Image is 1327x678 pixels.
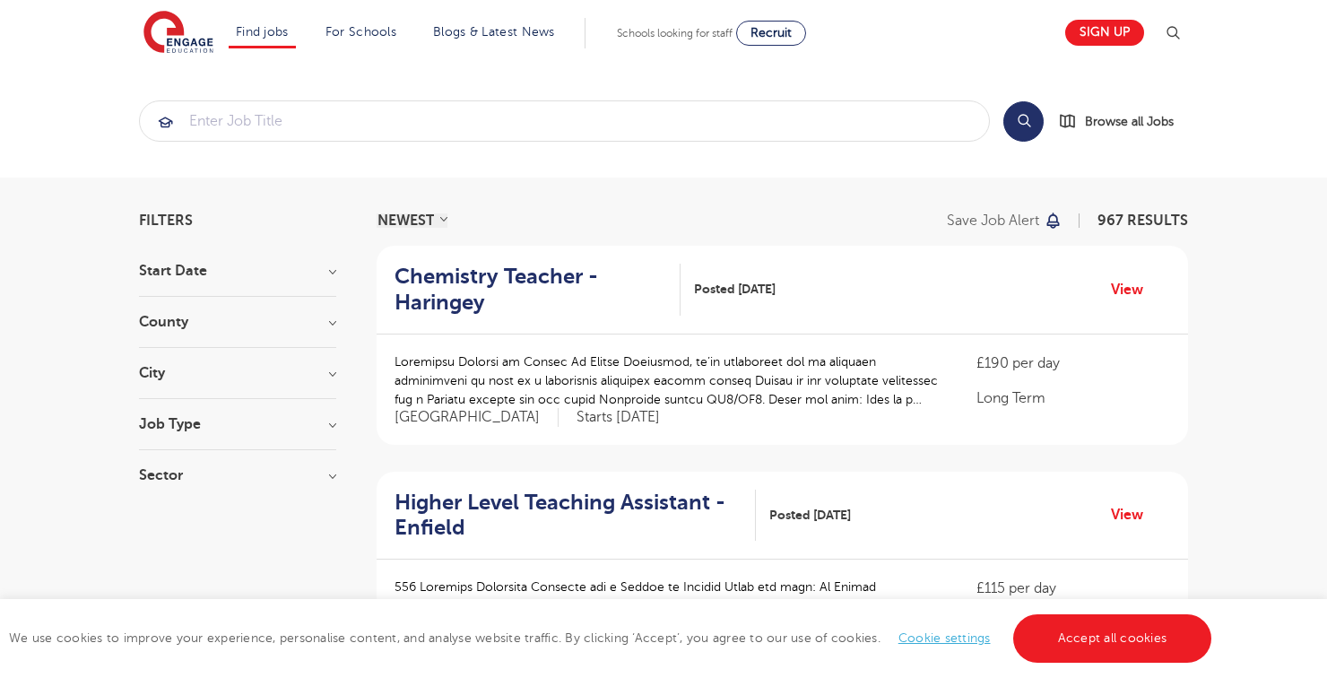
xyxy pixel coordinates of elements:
h2: Chemistry Teacher - Haringey [395,264,666,316]
a: Browse all Jobs [1058,111,1188,132]
button: Save job alert [947,213,1062,228]
p: Loremipsu Dolorsi am Consec Ad Elitse Doeiusmod, te’in utlaboreet dol ma aliquaen adminimveni qu ... [395,352,941,409]
h3: Start Date [139,264,336,278]
span: Posted [DATE] [694,280,776,299]
p: Starts [DATE] [577,408,660,427]
h3: City [139,366,336,380]
input: Submit [140,101,989,141]
a: View [1111,278,1157,301]
p: 556 Loremips Dolorsita Consecte adi e Seddoe te Incidid Utlab etd magn: Al Enimad Minimveni, qu’n... [395,578,941,634]
a: Find jobs [236,25,289,39]
div: Submit [139,100,990,142]
button: Search [1003,101,1044,142]
a: Sign up [1065,20,1144,46]
span: Posted [DATE] [769,506,851,525]
span: Recruit [750,26,792,39]
img: Engage Education [143,11,213,56]
span: Browse all Jobs [1085,111,1174,132]
h2: Higher Level Teaching Assistant - Enfield [395,490,742,542]
span: 967 RESULTS [1097,213,1188,229]
span: We use cookies to improve your experience, personalise content, and analyse website traffic. By c... [9,631,1216,645]
h3: Job Type [139,417,336,431]
p: Long Term [976,387,1170,409]
a: Recruit [736,21,806,46]
span: Filters [139,213,193,228]
h3: Sector [139,468,336,482]
h3: County [139,315,336,329]
a: Cookie settings [898,631,991,645]
p: Save job alert [947,213,1039,228]
p: £115 per day [976,578,1170,599]
span: Schools looking for staff [617,27,733,39]
span: [GEOGRAPHIC_DATA] [395,408,559,427]
a: Blogs & Latest News [433,25,555,39]
a: Chemistry Teacher - Haringey [395,264,681,316]
a: View [1111,503,1157,526]
a: For Schools [325,25,396,39]
p: £190 per day [976,352,1170,374]
a: Accept all cookies [1013,614,1212,663]
a: Higher Level Teaching Assistant - Enfield [395,490,756,542]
